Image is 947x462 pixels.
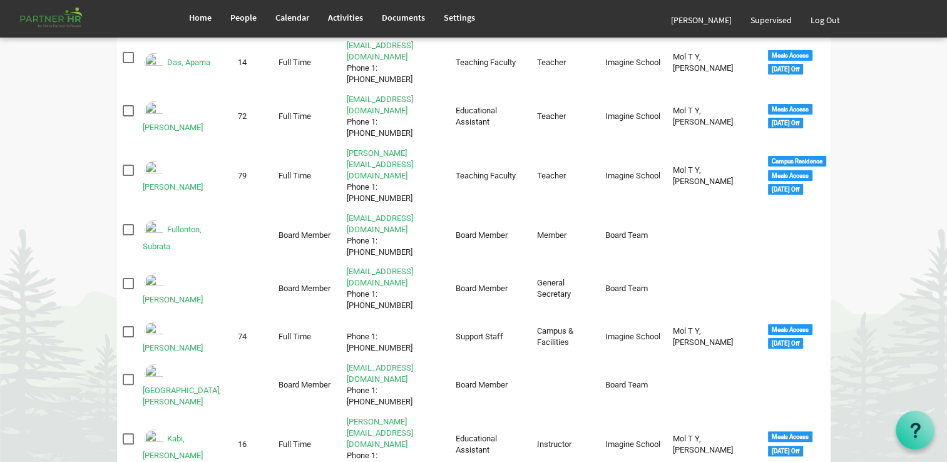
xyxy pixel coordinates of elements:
td: Board Member column header Position [449,264,531,314]
td: checkbox [117,360,138,410]
td: Teaching Faculty column header Position [449,38,531,88]
td: Teacher column header Job Title [531,38,600,88]
span: Home [189,12,212,23]
td: Imagine School column header Departments [599,317,667,356]
a: [EMAIL_ADDRESS][DOMAIN_NAME] [347,363,413,384]
td: Mol T Y, Smitha column header Supervisor [667,145,762,207]
td: Imagine School column header Departments [599,38,667,88]
td: General Secretary column header Job Title [531,264,600,314]
td: column header Supervisor [667,210,762,260]
td: fullontons@gmail.comPhone 1: +917032207410 is template cell column header Contact Info [341,210,450,260]
img: Emp-cac59d6d-6ce8-4acf-8e3c-086373440de6.png [143,218,165,241]
td: lisadas@imagineschools.inPhone 1: +919692981119 is template cell column header Contact Info [341,91,450,141]
td: column header Tags [762,210,831,260]
a: [EMAIL_ADDRESS][DOMAIN_NAME] [347,41,413,61]
td: George, Samson is template cell column header Full Name [137,264,232,314]
td: 79 column header ID [232,145,273,207]
a: [PERSON_NAME] [143,123,203,132]
td: Support Staff column header Position [449,317,531,356]
img: Emp-d106ab57-77a4-460e-8e39-c3c217cc8641.png [143,100,165,122]
td: Full Time column header Personnel Type [273,38,341,88]
td: Board Team column header Departments [599,360,667,410]
a: [PERSON_NAME] [662,3,741,38]
td: aparna@imagineschools.inPhone 1: +919668736179 is template cell column header Contact Info [341,38,450,88]
td: column header Supervisor [667,360,762,410]
td: Board Member column header Personnel Type [273,264,341,314]
a: Log Out [801,3,849,38]
div: Meals Access [768,431,812,442]
td: 74 column header ID [232,317,273,356]
td: Board Member column header Position [449,360,531,410]
td: column header Job Title [531,360,600,410]
td: Imagine School column header Departments [599,145,667,207]
td: Board Member column header Personnel Type [273,360,341,410]
img: Emp-2633ee26-115b-439e-a7b8-ddb0d1dd37df.png [143,159,165,182]
td: column header ID [232,210,273,260]
td: Board Team column header Departments [599,210,667,260]
a: Fullonton, Subrata [143,224,202,251]
a: [PERSON_NAME][EMAIL_ADDRESS][DOMAIN_NAME] [347,148,413,180]
td: <div class="tag label label-default">Campus Residence</div> <div class="tag label label-default">... [762,145,831,207]
td: Mol T Y, Smitha column header Supervisor [667,91,762,141]
td: <div class="tag label label-default">Meals Access</div> <div class="tag label label-default">Sund... [762,38,831,88]
td: Teacher column header Job Title [531,91,600,141]
a: [PERSON_NAME][EMAIL_ADDRESS][DOMAIN_NAME] [347,417,413,449]
img: Emp-314a2e4f-2472-495b-91ee-46af4e604102.png [143,362,165,385]
div: Meals Access [768,50,812,61]
td: Educational Assistant column header Position [449,91,531,141]
td: Mol T Y, Smitha column header Supervisor [667,317,762,356]
td: Board Team column header Departments [599,264,667,314]
td: 72 column header ID [232,91,273,141]
div: Campus Residence [768,156,826,167]
div: [DATE] Off [768,64,803,74]
img: Emp-882b93ba-a2df-4879-a1b5-e9990336fd52.png [143,428,165,450]
div: Meals Access [768,104,812,115]
td: Board Member column header Position [449,210,531,260]
a: [GEOGRAPHIC_DATA], [PERSON_NAME] [143,386,221,406]
td: Full Time column header Personnel Type [273,145,341,207]
img: Emp-bb320c71-32d4-47a5-8c64-70be61bf7c75.png [143,272,165,294]
img: Emp-185d491c-97f5-4e8b-837e-d12e7bc2f190.png [143,51,165,74]
td: Teacher column header Job Title [531,145,600,207]
td: Hansda, Saunri is template cell column header Full Name [137,317,232,356]
td: column header ID [232,264,273,314]
td: Mol T Y, Smitha column header Supervisor [667,38,762,88]
td: column header Supervisor [667,264,762,314]
td: column header Tags [762,360,831,410]
span: Settings [444,12,475,23]
td: Fullonton, Subrata is template cell column header Full Name [137,210,232,260]
td: checkbox [117,264,138,314]
span: Activities [328,12,363,23]
td: 14 column header ID [232,38,273,88]
td: Member column header Job Title [531,210,600,260]
span: Documents [382,12,425,23]
td: Full Time column header Personnel Type [273,91,341,141]
td: column header Tags [762,264,831,314]
td: checkbox [117,317,138,356]
td: <div class="tag label label-default">Meals Access</div> <div class="tag label label-default">Sund... [762,317,831,356]
td: mickysanjibjena@stepind.orgPhone 1: +919078214189 is template cell column header Contact Info [341,360,450,410]
td: Campus & Facilities column header Job Title [531,317,600,356]
td: Phone 1: +919827685342 is template cell column header Contact Info [341,317,450,356]
td: Imagine School column header Departments [599,91,667,141]
span: Supervised [750,14,792,26]
a: [PERSON_NAME] [143,295,203,304]
td: checkbox [117,38,138,88]
div: [DATE] Off [768,338,803,349]
td: Full Time column header Personnel Type [273,317,341,356]
td: gs@stepind.orgPhone 1: +919123558022 is template cell column header Contact Info [341,264,450,314]
td: checkbox [117,210,138,260]
div: [DATE] Off [768,446,803,456]
a: [EMAIL_ADDRESS][DOMAIN_NAME] [347,95,413,115]
a: [EMAIL_ADDRESS][DOMAIN_NAME] [347,267,413,287]
div: [DATE] Off [768,118,803,128]
td: Board Member column header Personnel Type [273,210,341,260]
div: Meals Access [768,170,812,181]
a: [EMAIL_ADDRESS][DOMAIN_NAME] [347,213,413,234]
a: Kabi, [PERSON_NAME] [143,433,203,460]
td: checkbox [117,145,138,207]
td: shobha@imagineschools.inPhone 1: +919102065904 is template cell column header Contact Info [341,145,450,207]
td: Teaching Faculty column header Position [449,145,531,207]
td: column header ID [232,360,273,410]
img: Emp-a83bfb42-0f5f-463c-869c-0ed82ff50f90.png [143,320,165,342]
